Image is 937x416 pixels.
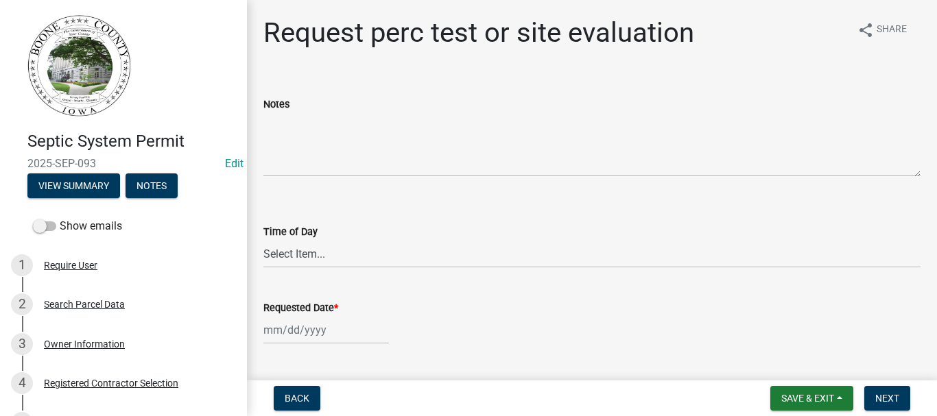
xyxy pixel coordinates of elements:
i: share [857,22,874,38]
div: 2 [11,293,33,315]
span: Save & Exit [781,393,834,404]
span: Back [285,393,309,404]
span: Share [877,22,907,38]
span: 2025-SEP-093 [27,157,220,170]
a: Edit [225,157,244,170]
h1: Request perc test or site evaluation [263,16,694,49]
div: Require User [44,260,97,270]
label: Show emails [33,218,122,234]
wm-modal-confirm: Notes [126,181,178,192]
button: View Summary [27,173,120,198]
wm-modal-confirm: Summary [27,181,120,192]
button: Next [864,386,910,411]
img: Boone County, Iowa [27,14,132,117]
div: Registered Contractor Selection [44,378,178,388]
span: Next [875,393,899,404]
div: Owner Information [44,339,125,349]
div: 3 [11,333,33,355]
label: Requested Date [263,304,338,313]
input: mm/dd/yyyy [263,316,389,344]
button: Notes [126,173,178,198]
h4: Septic System Permit [27,132,236,151]
button: shareShare [846,16,918,43]
wm-modal-confirm: Edit Application Number [225,157,244,170]
label: Notes [263,100,289,110]
div: Search Parcel Data [44,299,125,309]
div: 1 [11,254,33,276]
div: 4 [11,372,33,394]
button: Save & Exit [770,386,853,411]
button: Back [274,386,320,411]
label: Time of Day [263,228,318,237]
